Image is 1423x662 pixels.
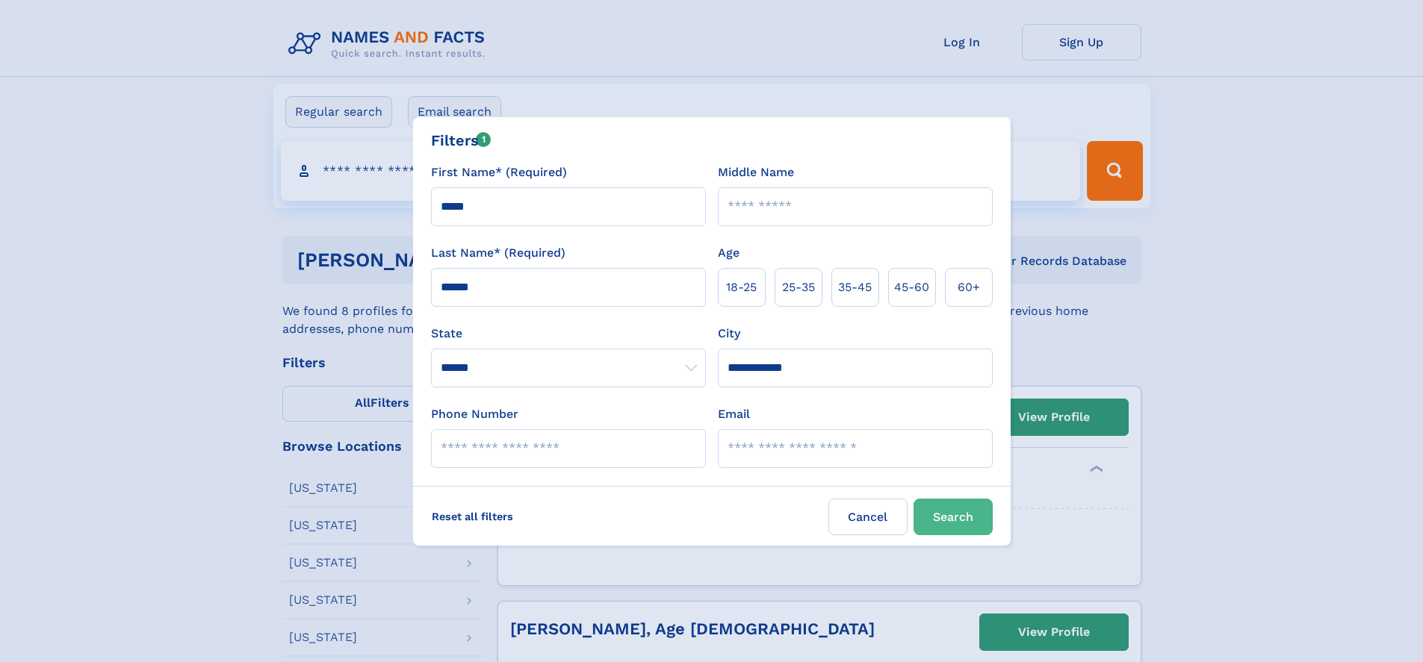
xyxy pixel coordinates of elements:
label: State [431,325,706,343]
label: Middle Name [718,163,794,181]
span: 25‑35 [782,278,815,296]
label: City [718,325,740,343]
label: Age [718,244,740,262]
span: 35‑45 [838,278,872,296]
label: Last Name* (Required) [431,244,565,262]
label: First Name* (Required) [431,163,567,181]
label: Cancel [828,499,908,535]
label: Email [718,405,750,423]
span: 45‑60 [894,278,929,296]
div: Filters [431,129,492,152]
span: 18‑25 [726,278,757,296]
label: Phone Number [431,405,518,423]
button: Search [914,499,993,535]
span: 60+ [958,278,980,296]
label: Reset all filters [422,499,523,534]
